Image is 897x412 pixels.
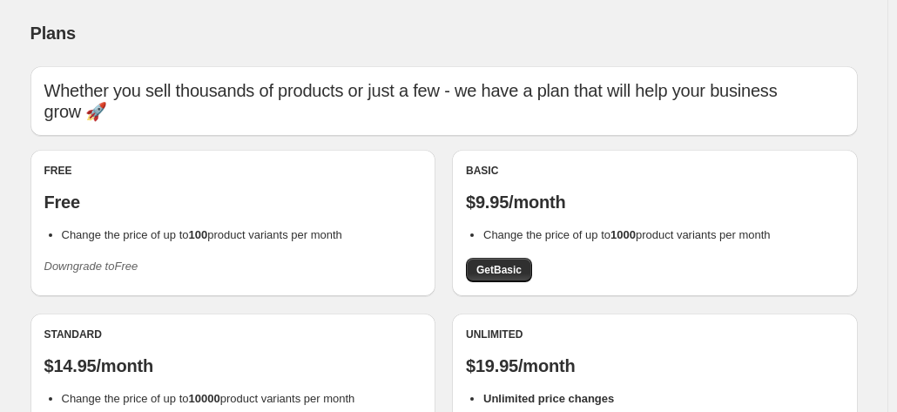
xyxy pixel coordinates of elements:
p: $19.95/month [466,355,844,376]
p: $9.95/month [466,192,844,213]
span: Change the price of up to product variants per month [62,392,355,405]
div: Basic [466,164,844,178]
p: $14.95/month [44,355,422,376]
p: Free [44,192,422,213]
button: Downgrade toFree [34,253,149,280]
span: Plans [30,24,76,43]
span: Get Basic [476,263,522,277]
a: GetBasic [466,258,532,282]
b: Unlimited price changes [483,392,614,405]
p: Whether you sell thousands of products or just a few - we have a plan that will help your busines... [44,80,844,122]
div: Standard [44,328,422,341]
span: Change the price of up to product variants per month [62,228,342,241]
div: Free [44,164,422,178]
div: Unlimited [466,328,844,341]
b: 100 [189,228,208,241]
span: Change the price of up to product variants per month [483,228,771,241]
b: 1000 [610,228,636,241]
i: Downgrade to Free [44,260,138,273]
b: 10000 [189,392,220,405]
